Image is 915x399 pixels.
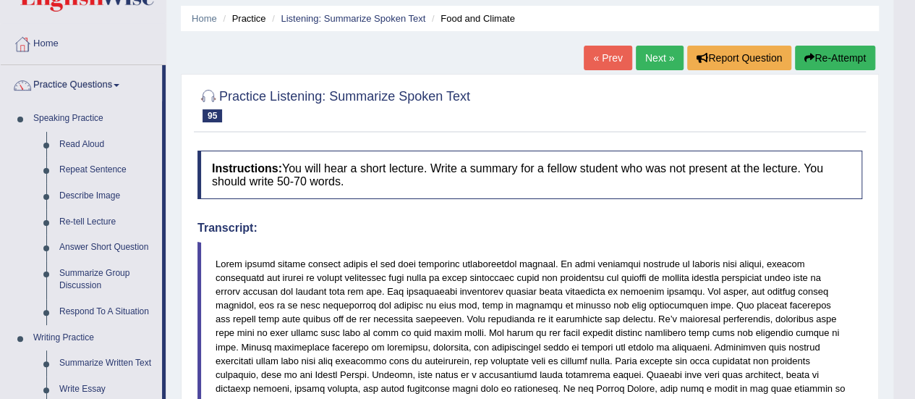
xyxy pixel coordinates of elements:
[281,13,425,24] a: Listening: Summarize Spoken Text
[197,151,862,199] h4: You will hear a short lecture. Write a summary for a fellow student who was not present at the le...
[795,46,875,70] button: Re-Attempt
[584,46,631,70] a: « Prev
[428,12,515,25] li: Food and Climate
[53,209,162,235] a: Re-tell Lecture
[192,13,217,24] a: Home
[636,46,684,70] a: Next »
[53,132,162,158] a: Read Aloud
[203,109,222,122] span: 95
[27,325,162,351] a: Writing Practice
[53,157,162,183] a: Repeat Sentence
[219,12,265,25] li: Practice
[197,222,862,235] h4: Transcript:
[1,65,162,101] a: Practice Questions
[1,24,166,60] a: Home
[197,86,470,122] h2: Practice Listening: Summarize Spoken Text
[53,183,162,209] a: Describe Image
[27,106,162,132] a: Speaking Practice
[53,350,162,377] a: Summarize Written Text
[687,46,791,70] button: Report Question
[53,261,162,299] a: Summarize Group Discussion
[53,299,162,325] a: Respond To A Situation
[53,235,162,261] a: Answer Short Question
[212,162,282,175] b: Instructions:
